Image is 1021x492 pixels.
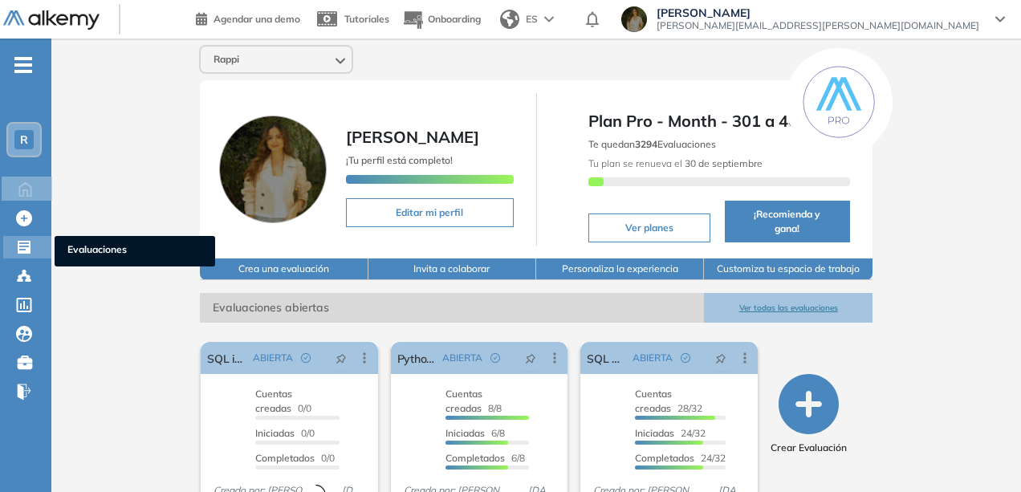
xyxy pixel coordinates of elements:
[214,13,300,25] span: Agendar una demo
[635,452,694,464] span: Completados
[200,293,704,323] span: Evaluaciones abiertas
[14,63,32,67] i: -
[253,351,293,365] span: ABIERTA
[445,427,485,439] span: Iniciadas
[255,452,335,464] span: 0/0
[445,388,502,414] span: 8/8
[725,201,850,242] button: ¡Recomienda y gana!
[715,352,726,364] span: pushpin
[255,388,292,414] span: Cuentas creadas
[445,452,525,464] span: 6/8
[635,452,726,464] span: 24/32
[703,345,738,371] button: pushpin
[346,127,479,147] span: [PERSON_NAME]
[588,138,716,150] span: Te quedan Evaluaciones
[255,388,311,414] span: 0/0
[344,13,389,25] span: Tutoriales
[336,352,347,364] span: pushpin
[200,258,368,280] button: Crea una evaluación
[219,116,327,223] img: Foto de perfil
[635,138,657,150] b: 3294
[214,53,239,66] span: Rappi
[490,353,500,363] span: check-circle
[255,427,315,439] span: 0/0
[428,13,481,25] span: Onboarding
[588,213,710,242] button: Ver planes
[682,157,763,169] b: 30 de septiembre
[633,351,673,365] span: ABIERTA
[704,258,872,280] button: Customiza tu espacio de trabajo
[20,133,28,146] span: R
[588,109,850,133] span: Plan Pro - Month - 301 a 400
[635,427,674,439] span: Iniciadas
[771,441,847,455] span: Crear Evaluación
[368,258,536,280] button: Invita a colaborar
[323,345,359,371] button: pushpin
[635,427,706,439] span: 24/32
[445,388,482,414] span: Cuentas creadas
[445,452,505,464] span: Completados
[67,242,202,260] span: Evaluaciones
[255,427,295,439] span: Iniciadas
[442,351,482,365] span: ABIERTA
[657,19,979,32] span: [PERSON_NAME][EMAIL_ADDRESS][PERSON_NAME][DOMAIN_NAME]
[513,345,548,371] button: pushpin
[445,427,505,439] span: 6/8
[301,353,311,363] span: check-circle
[681,353,690,363] span: check-circle
[346,198,513,227] button: Editar mi perfil
[500,10,519,29] img: world
[255,452,315,464] span: Completados
[526,12,538,26] span: ES
[588,157,763,169] span: Tu plan se renueva el
[196,8,300,27] a: Agendar una demo
[207,342,246,374] a: SQL integrador
[771,374,847,455] button: Crear Evaluación
[397,342,437,374] a: Python - Growth
[587,342,626,374] a: SQL Avanzado - Growth
[3,10,100,30] img: Logo
[544,16,554,22] img: arrow
[635,388,702,414] span: 28/32
[346,154,453,166] span: ¡Tu perfil está completo!
[536,258,704,280] button: Personaliza la experiencia
[657,6,979,19] span: [PERSON_NAME]
[704,293,872,323] button: Ver todas las evaluaciones
[635,388,672,414] span: Cuentas creadas
[402,2,481,37] button: Onboarding
[525,352,536,364] span: pushpin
